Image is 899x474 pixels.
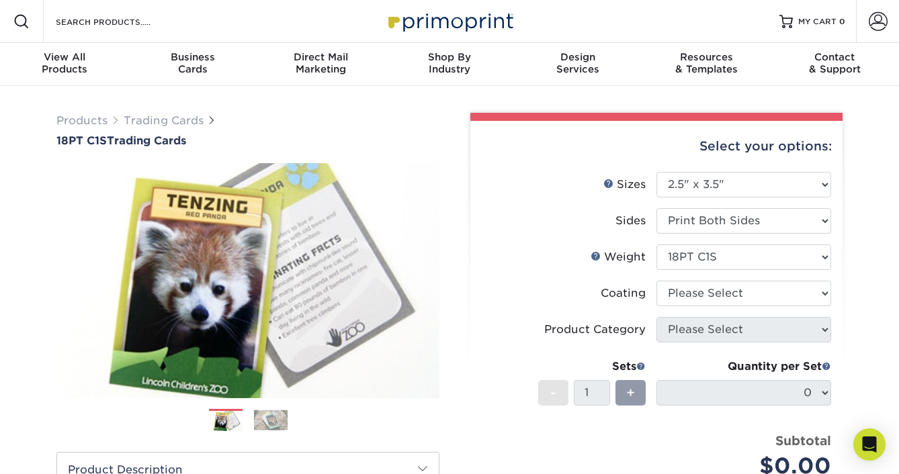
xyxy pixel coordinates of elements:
[257,51,385,63] span: Direct Mail
[514,51,642,63] span: Design
[254,410,288,430] img: Trading Cards 02
[771,43,899,86] a: Contact& Support
[642,51,771,75] div: & Templates
[3,433,114,469] iframe: Google Customer Reviews
[853,428,886,461] div: Open Intercom Messenger
[775,433,831,448] strong: Subtotal
[615,213,646,229] div: Sides
[257,43,385,86] a: Direct MailMarketing
[56,114,108,127] a: Products
[124,114,204,127] a: Trading Cards
[771,51,899,75] div: & Support
[385,51,513,75] div: Industry
[54,13,185,30] input: SEARCH PRODUCTS.....
[56,134,439,147] a: 18PT C1STrading Cards
[385,43,513,86] a: Shop ByIndustry
[514,51,642,75] div: Services
[128,51,257,75] div: Cards
[626,383,635,403] span: +
[601,285,646,301] div: Coating
[128,51,257,63] span: Business
[481,121,832,172] div: Select your options:
[257,51,385,75] div: Marketing
[656,359,831,375] div: Quantity per Set
[514,43,642,86] a: DesignServices
[839,17,845,26] span: 0
[771,51,899,63] span: Contact
[591,249,646,265] div: Weight
[382,7,517,36] img: Primoprint
[128,43,257,86] a: BusinessCards
[538,359,646,375] div: Sets
[798,16,837,28] span: MY CART
[56,134,439,147] h1: Trading Cards
[550,383,556,403] span: -
[385,51,513,63] span: Shop By
[56,148,439,413] img: 18PT C1S 01
[544,322,646,338] div: Product Category
[209,410,243,433] img: Trading Cards 01
[603,177,646,193] div: Sizes
[56,134,107,147] span: 18PT C1S
[642,51,771,63] span: Resources
[642,43,771,86] a: Resources& Templates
